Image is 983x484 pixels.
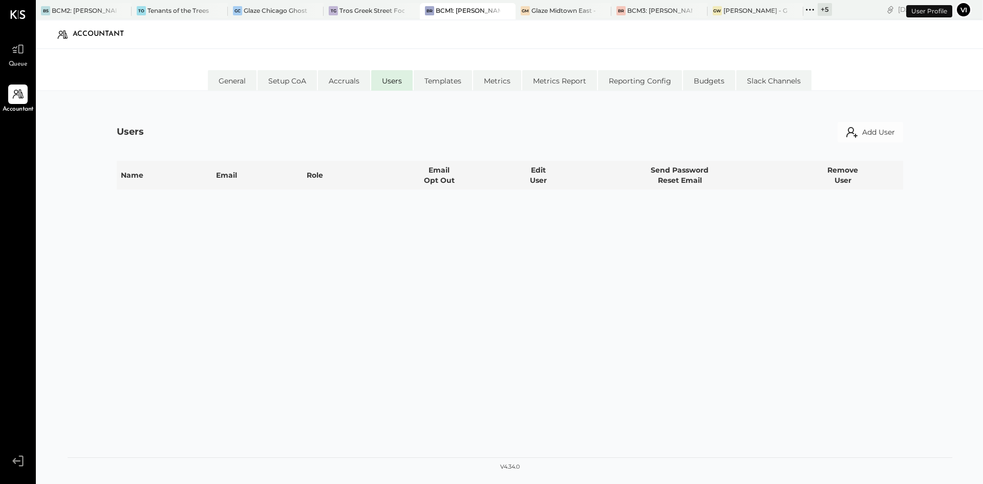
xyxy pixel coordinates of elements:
[838,122,903,142] button: Add User
[117,125,144,139] div: Users
[1,85,35,114] a: Accountant
[627,6,692,15] div: BCM3: [PERSON_NAME] Westside Grill
[818,3,832,16] div: + 5
[379,161,500,190] th: Email Opt Out
[531,6,596,15] div: Glaze Midtown East - Glaze Lexington One LLC
[1,39,35,69] a: Queue
[414,70,472,91] li: Templates
[522,70,597,91] li: Metrics Report
[898,5,953,14] div: [DATE]
[885,4,895,15] div: copy link
[578,161,782,190] th: Send Password Reset Email
[425,6,434,15] div: BR
[329,6,338,15] div: TG
[906,5,952,17] div: User Profile
[137,6,146,15] div: To
[339,6,404,15] div: Tros Greek Street Food - [GEOGRAPHIC_DATA]
[736,70,811,91] li: Slack Channels
[9,60,28,69] span: Queue
[436,6,500,15] div: BCM1: [PERSON_NAME] Kitchen Bar Market
[41,6,50,15] div: BS
[244,6,308,15] div: Glaze Chicago Ghost - West River Rice LLC
[208,70,257,91] li: General
[318,70,370,91] li: Accruals
[955,2,972,18] button: Vi
[723,6,788,15] div: [PERSON_NAME] - Glaze Williamsburg One LLC
[212,161,303,190] th: Email
[371,70,413,91] li: Users
[616,6,626,15] div: BR
[52,6,116,15] div: BCM2: [PERSON_NAME] American Cooking
[303,161,379,190] th: Role
[521,6,530,15] div: GM
[473,70,521,91] li: Metrics
[782,161,903,190] th: Remove User
[258,70,317,91] li: Setup CoA
[73,26,134,43] div: Accountant
[598,70,682,91] li: Reporting Config
[147,6,209,15] div: Tenants of the Trees
[117,161,212,190] th: Name
[3,105,34,114] span: Accountant
[233,6,242,15] div: GC
[683,70,735,91] li: Budgets
[713,6,722,15] div: GW
[500,161,578,190] th: Edit User
[500,463,520,471] div: v 4.34.0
